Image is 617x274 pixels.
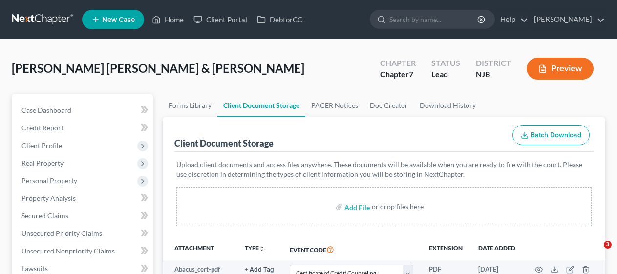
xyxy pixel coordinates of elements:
a: Unsecured Priority Claims [14,225,153,242]
a: Help [495,11,528,28]
a: Download History [414,94,482,117]
a: Secured Claims [14,207,153,225]
div: Chapter [380,69,416,80]
span: New Case [102,16,135,23]
div: Chapter [380,58,416,69]
a: Property Analysis [14,190,153,207]
a: Credit Report [14,119,153,137]
p: Upload client documents and access files anywhere. These documents will be available when you are... [176,160,592,179]
a: Home [147,11,189,28]
span: Lawsuits [21,264,48,273]
div: District [476,58,511,69]
th: Date added [470,238,523,260]
span: Credit Report [21,124,64,132]
a: Unsecured Nonpriority Claims [14,242,153,260]
span: Unsecured Priority Claims [21,229,102,237]
span: Secured Claims [21,211,68,220]
div: NJB [476,69,511,80]
div: or drop files here [372,202,424,211]
button: Preview [527,58,594,80]
th: Attachment [163,238,237,260]
a: Client Document Storage [217,94,305,117]
a: + Add Tag [245,265,274,274]
span: 3 [604,241,612,249]
button: Batch Download [512,125,590,146]
a: Doc Creator [364,94,414,117]
span: Case Dashboard [21,106,71,114]
button: TYPEunfold_more [245,245,265,252]
a: [PERSON_NAME] [529,11,605,28]
a: PACER Notices [305,94,364,117]
iframe: Intercom live chat [584,241,607,264]
th: Event Code [282,238,421,260]
span: Real Property [21,159,64,167]
span: Client Profile [21,141,62,149]
div: Status [431,58,460,69]
span: Property Analysis [21,194,76,202]
input: Search by name... [389,10,479,28]
a: DebtorCC [252,11,307,28]
span: Personal Property [21,176,77,185]
a: Forms Library [163,94,217,117]
div: Client Document Storage [174,137,274,149]
span: Batch Download [531,131,581,139]
button: + Add Tag [245,267,274,273]
span: Unsecured Nonpriority Claims [21,247,115,255]
span: 7 [409,69,413,79]
i: unfold_more [259,246,265,252]
a: Client Portal [189,11,252,28]
a: Case Dashboard [14,102,153,119]
div: Lead [431,69,460,80]
th: Extension [421,238,470,260]
span: [PERSON_NAME] [PERSON_NAME] & [PERSON_NAME] [12,61,304,75]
